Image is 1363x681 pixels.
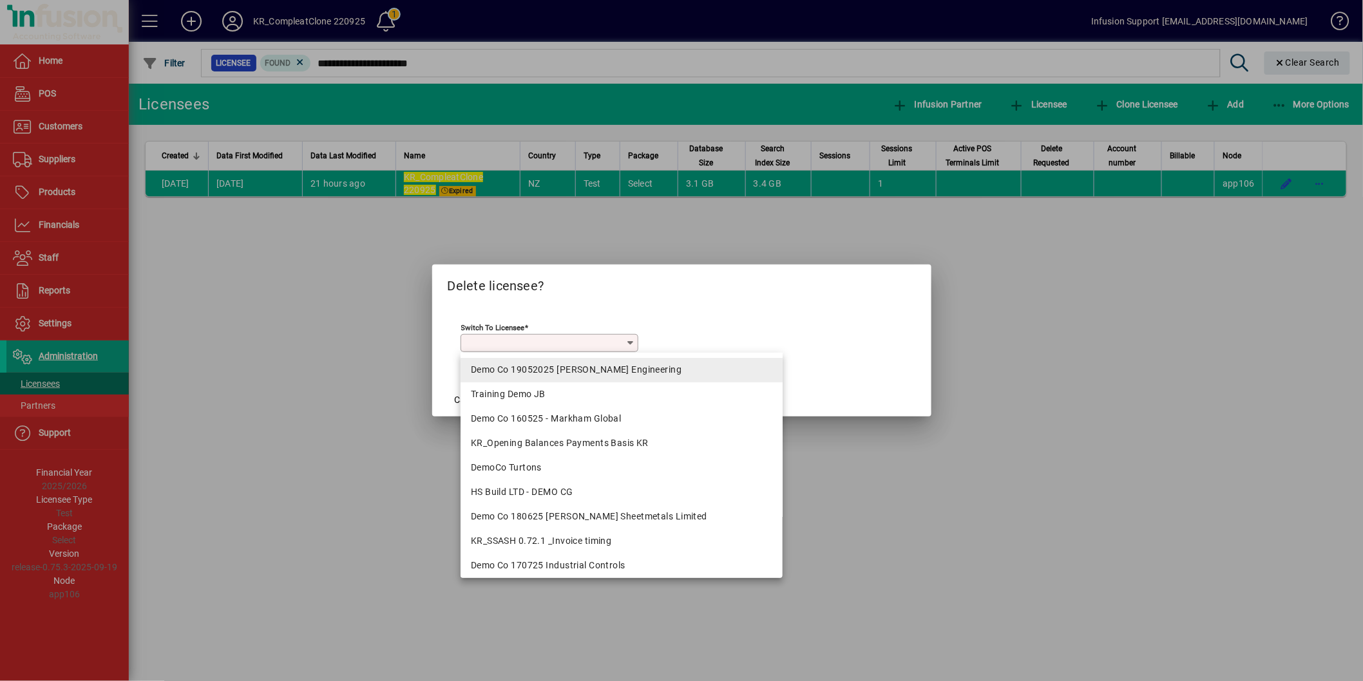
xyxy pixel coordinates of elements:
span: Cancel [455,393,482,407]
div: Training Demo JB [471,387,772,401]
mat-option: Demo Co 19052025 Curran Engineering [461,358,783,382]
mat-option: KR_Opening Balances Payments Basis KR [461,431,783,456]
mat-label: Switch to licensee [461,323,525,332]
div: Demo Co 170725 Industrial Controls [471,559,772,572]
mat-option: KR_SSASH 0.72.1 _Invoice timing [461,529,783,554]
div: Demo Co 19052025 [PERSON_NAME] Engineering [471,363,772,377]
div: Demo Co 160525 - Markham Global [471,412,772,425]
div: DemoCo Turtons [471,461,772,474]
div: HS Build LTD - DEMO CG [471,485,772,499]
h2: Delete licensee? [432,265,931,302]
div: Demo Co 180625 [PERSON_NAME] Sheetmetals Limited [471,510,772,523]
mat-option: DemoCo Turtons [461,456,783,480]
div: KR_SSASH 0.72.1 _Invoice timing [471,534,772,548]
button: Cancel [448,388,489,411]
mat-option: Demo Co 180625 Ramage Sheetmetals Limited [461,505,783,529]
mat-option: HS Build LTD - DEMO CG [461,480,783,505]
mat-option: Demo Co 170725 Industrial Controls [461,554,783,578]
div: KR_Opening Balances Payments Basis KR [471,436,772,450]
mat-option: Training Demo JB [461,382,783,407]
mat-option: Demo Co 160525 - Markham Global [461,407,783,431]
